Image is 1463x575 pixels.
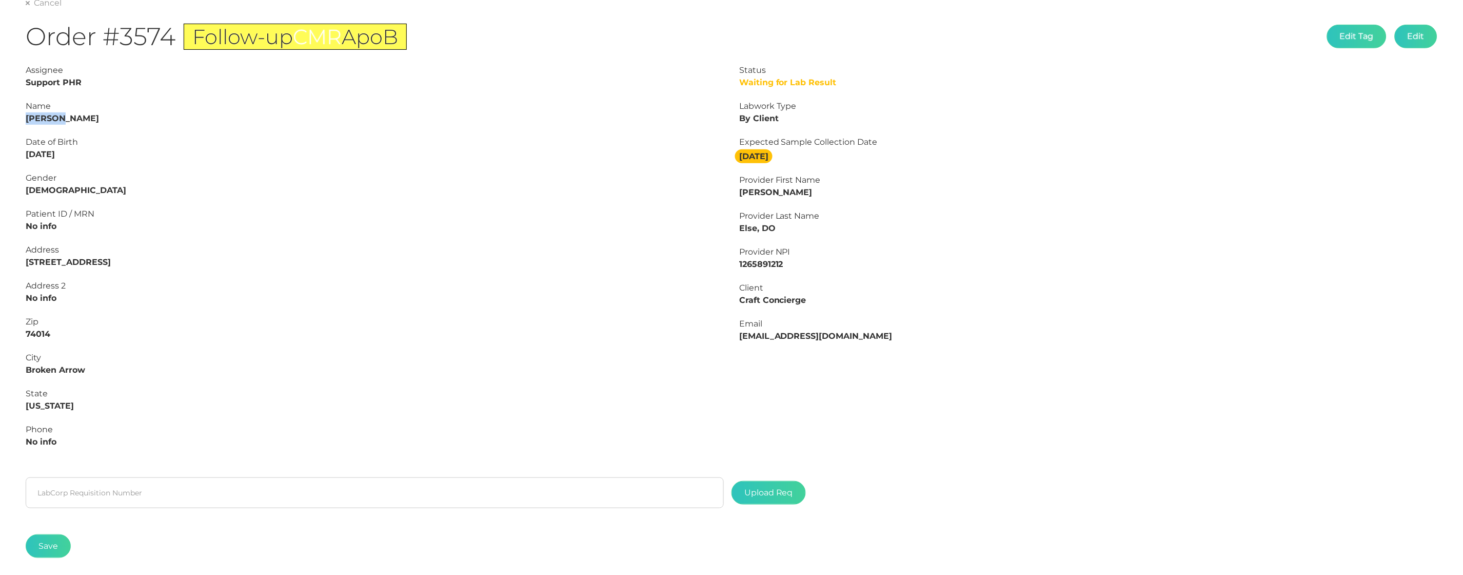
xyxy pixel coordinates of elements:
span: ApoB [342,24,398,49]
div: Provider Last Name [739,210,1437,222]
strong: No info [26,437,56,447]
div: Expected Sample Collection Date [739,136,1437,148]
div: Name [26,100,724,112]
div: City [26,352,724,364]
div: Patient ID / MRN [26,208,724,220]
strong: No info [26,293,56,303]
strong: [PERSON_NAME] [739,187,813,197]
div: Client [739,282,1437,294]
h1: Order #3574 [26,22,407,52]
strong: By Client [739,113,779,123]
input: LabCorp Requisition Number [26,477,724,508]
div: Email [739,318,1437,330]
strong: [US_STATE] [26,401,74,411]
div: Phone [26,424,724,436]
div: Address 2 [26,280,724,292]
strong: [DATE] [735,149,773,163]
span: CMR [293,24,342,49]
div: State [26,388,724,400]
div: Date of Birth [26,136,724,148]
div: Status [739,64,1437,76]
strong: [EMAIL_ADDRESS][DOMAIN_NAME] [739,331,893,341]
button: Edit [1395,25,1437,48]
div: Address [26,244,724,256]
strong: 74014 [26,329,50,339]
button: Save [26,534,71,558]
span: Follow-up [192,24,293,49]
div: Provider NPI [739,246,1437,258]
button: Edit Tag [1327,25,1387,48]
strong: Else, DO [739,223,776,233]
div: Provider First Name [739,174,1437,186]
strong: [PERSON_NAME] [26,113,99,123]
div: Gender [26,172,724,184]
strong: Broken Arrow [26,365,85,375]
strong: 1265891212 [739,259,783,269]
div: Assignee [26,64,724,76]
div: Labwork Type [739,100,1437,112]
strong: No info [26,221,56,231]
strong: [DEMOGRAPHIC_DATA] [26,185,126,195]
span: Waiting for Lab Result [739,78,837,87]
strong: Craft Concierge [739,295,806,305]
strong: [DATE] [26,149,55,159]
span: Upload Req [731,481,806,505]
strong: [STREET_ADDRESS] [26,257,111,267]
strong: Support PHR [26,78,82,87]
div: Zip [26,316,724,328]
